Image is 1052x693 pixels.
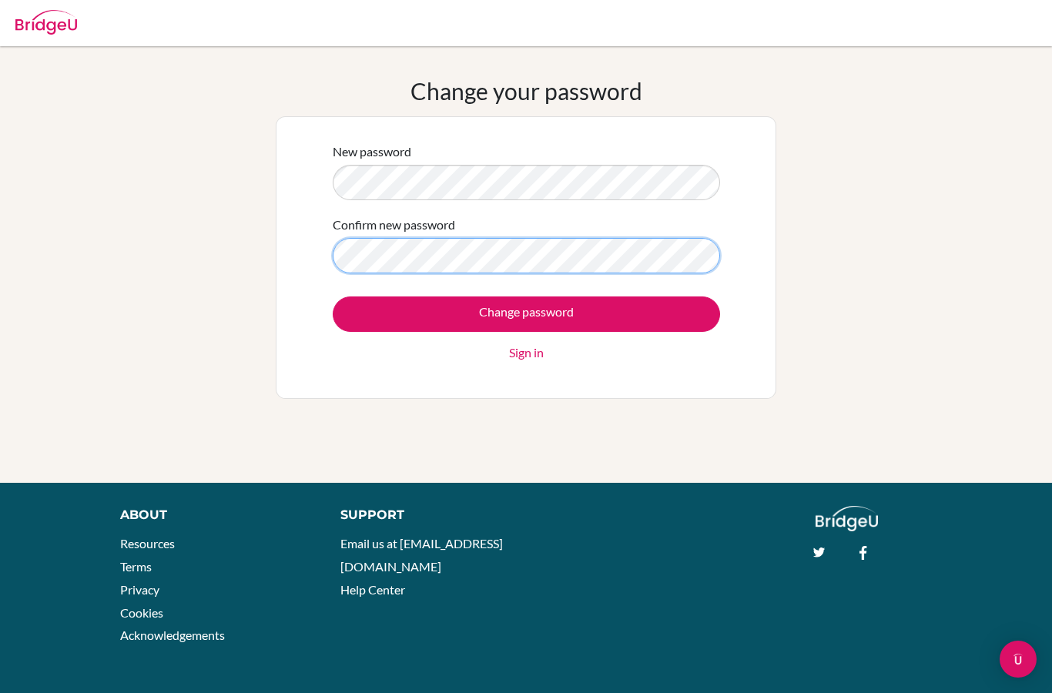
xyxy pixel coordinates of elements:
a: Resources [120,536,175,551]
img: logo_white@2x-f4f0deed5e89b7ecb1c2cc34c3e3d731f90f0f143d5ea2071677605dd97b5244.png [816,506,878,531]
a: Privacy [120,582,159,597]
label: Confirm new password [333,216,455,234]
div: Support [340,506,511,524]
div: Open Intercom Messenger [1000,641,1037,678]
div: About [120,506,306,524]
label: New password [333,142,411,161]
a: Cookies [120,605,163,620]
a: Terms [120,559,152,574]
h1: Change your password [410,77,642,105]
a: Acknowledgements [120,628,225,642]
input: Change password [333,296,720,332]
a: Email us at [EMAIL_ADDRESS][DOMAIN_NAME] [340,536,503,574]
a: Sign in [509,343,544,362]
img: Bridge-U [15,10,77,35]
a: Help Center [340,582,405,597]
